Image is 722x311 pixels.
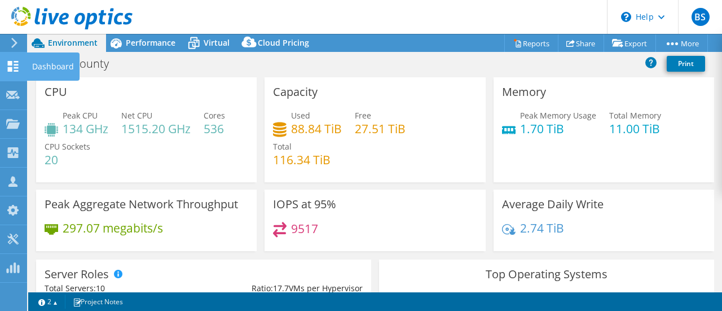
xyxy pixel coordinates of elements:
[273,141,292,152] span: Total
[204,122,225,135] h4: 536
[27,52,80,81] div: Dashboard
[45,198,238,211] h3: Peak Aggregate Network Throughput
[121,122,191,135] h4: 1515.20 GHz
[504,34,558,52] a: Reports
[604,34,656,52] a: Export
[529,292,562,304] li: Linux
[45,154,90,166] h4: 20
[45,141,90,152] span: CPU Sockets
[692,8,710,26] span: BS
[388,268,706,281] h3: Top Operating Systems
[204,110,225,121] span: Cores
[126,37,175,48] span: Performance
[291,222,318,235] h4: 9517
[204,282,363,295] div: Ratio: VMs per Hypervisor
[609,110,661,121] span: Total Memory
[204,37,230,48] span: Virtual
[558,34,604,52] a: Share
[570,292,614,304] li: VMware
[65,295,131,309] a: Project Notes
[520,222,564,234] h4: 2.74 TiB
[621,12,631,22] svg: \n
[355,122,406,135] h4: 27.51 TiB
[667,56,705,72] a: Print
[273,283,289,294] span: 17.7
[273,86,318,98] h3: Capacity
[502,198,604,211] h3: Average Daily Write
[96,283,105,294] span: 10
[48,37,98,48] span: Environment
[273,154,331,166] h4: 116.34 TiB
[520,110,596,121] span: Peak Memory Usage
[30,295,65,309] a: 2
[355,110,371,121] span: Free
[45,282,204,295] div: Total Servers:
[121,110,152,121] span: Net CPU
[655,34,708,52] a: More
[473,292,521,304] li: Windows
[609,122,661,135] h4: 11.00 TiB
[291,122,342,135] h4: 88.84 TiB
[63,122,108,135] h4: 134 GHz
[273,198,336,211] h3: IOPS at 95%
[502,86,546,98] h3: Memory
[45,86,67,98] h3: CPU
[63,222,163,234] h4: 297.07 megabits/s
[520,122,596,135] h4: 1.70 TiB
[63,110,98,121] span: Peak CPU
[291,110,310,121] span: Used
[37,58,126,70] h1: UnionCounty
[258,37,309,48] span: Cloud Pricing
[45,268,109,281] h3: Server Roles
